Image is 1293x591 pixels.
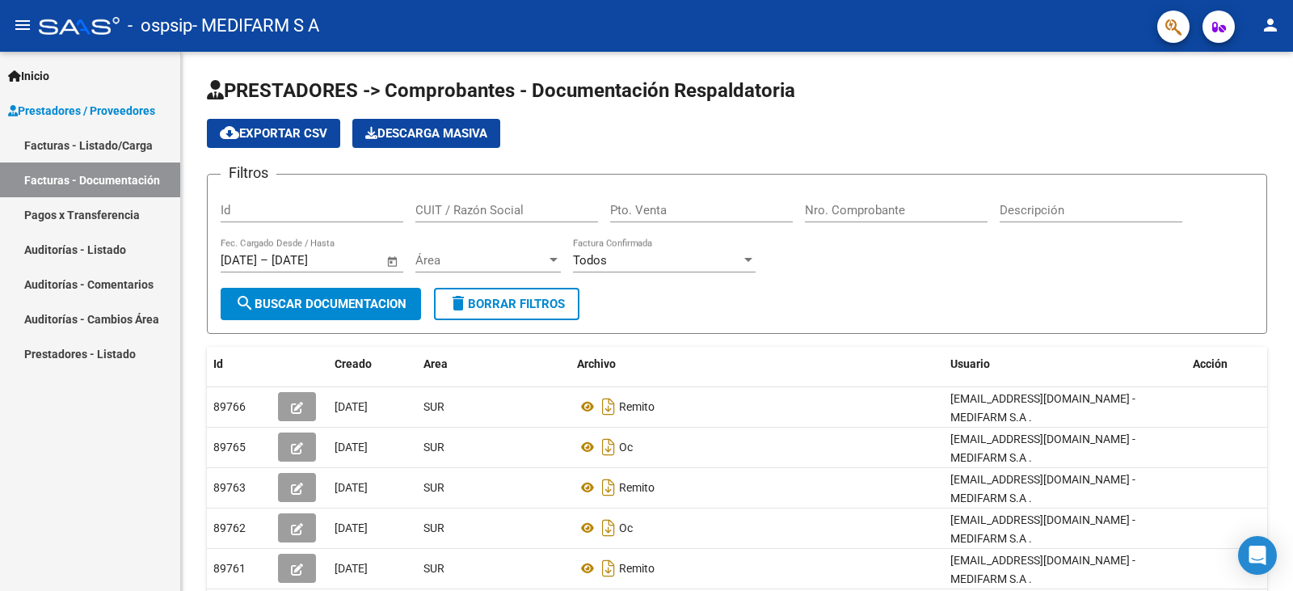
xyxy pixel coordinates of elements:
span: Todos [573,253,607,268]
span: 89766 [213,400,246,413]
mat-icon: person [1261,15,1280,35]
span: [EMAIL_ADDRESS][DOMAIN_NAME] - MEDIFARM S.A . [950,392,1135,424]
h3: Filtros [221,162,276,184]
span: Buscar Documentacion [235,297,406,311]
span: SUR [423,521,444,534]
mat-icon: cloud_download [220,123,239,142]
span: [EMAIL_ADDRESS][DOMAIN_NAME] - MEDIFARM S.A . [950,513,1135,545]
span: [DATE] [335,400,368,413]
span: Borrar Filtros [449,297,565,311]
span: 89765 [213,441,246,454]
input: Fecha fin [272,253,350,268]
datatable-header-cell: Area [417,347,571,382]
span: Archivo [577,357,616,370]
datatable-header-cell: Usuario [944,347,1186,382]
span: SUR [423,441,444,454]
span: Remito [619,562,655,575]
span: Id [213,357,223,370]
mat-icon: delete [449,293,468,313]
datatable-header-cell: Creado [328,347,417,382]
span: PRESTADORES -> Comprobantes - Documentación Respaldatoria [207,79,795,102]
span: - ospsip [128,8,192,44]
span: Area [423,357,448,370]
span: Exportar CSV [220,126,327,141]
span: Usuario [950,357,990,370]
button: Exportar CSV [207,119,340,148]
span: Remito [619,400,655,413]
app-download-masive: Descarga masiva de comprobantes (adjuntos) [352,119,500,148]
button: Open calendar [384,252,402,271]
span: Área [415,253,546,268]
input: Fecha inicio [221,253,257,268]
i: Descargar documento [598,394,619,420]
span: 89762 [213,521,246,534]
span: Oc [619,521,633,534]
button: Buscar Documentacion [221,288,421,320]
i: Descargar documento [598,555,619,581]
span: [EMAIL_ADDRESS][DOMAIN_NAME] - MEDIFARM S.A . [950,433,1135,464]
span: Descarga Masiva [365,126,487,141]
span: SUR [423,481,444,494]
span: Creado [335,357,372,370]
i: Descargar documento [598,515,619,541]
span: [DATE] [335,481,368,494]
span: SUR [423,400,444,413]
datatable-header-cell: Id [207,347,272,382]
span: Acción [1193,357,1228,370]
span: Prestadores / Proveedores [8,102,155,120]
i: Descargar documento [598,475,619,500]
span: 89761 [213,562,246,575]
span: - MEDIFARM S A [192,8,319,44]
span: Oc [619,441,633,454]
span: Inicio [8,67,49,85]
span: Remito [619,481,655,494]
span: [DATE] [335,441,368,454]
span: [EMAIL_ADDRESS][DOMAIN_NAME] - MEDIFARM S.A . [950,473,1135,504]
span: [DATE] [335,562,368,575]
span: [EMAIL_ADDRESS][DOMAIN_NAME] - MEDIFARM S.A . [950,554,1135,585]
span: [DATE] [335,521,368,534]
mat-icon: menu [13,15,32,35]
div: Open Intercom Messenger [1238,536,1277,575]
span: SUR [423,562,444,575]
datatable-header-cell: Archivo [571,347,944,382]
mat-icon: search [235,293,255,313]
span: – [260,253,268,268]
button: Borrar Filtros [434,288,579,320]
i: Descargar documento [598,434,619,460]
datatable-header-cell: Acción [1186,347,1267,382]
span: 89763 [213,481,246,494]
button: Descarga Masiva [352,119,500,148]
